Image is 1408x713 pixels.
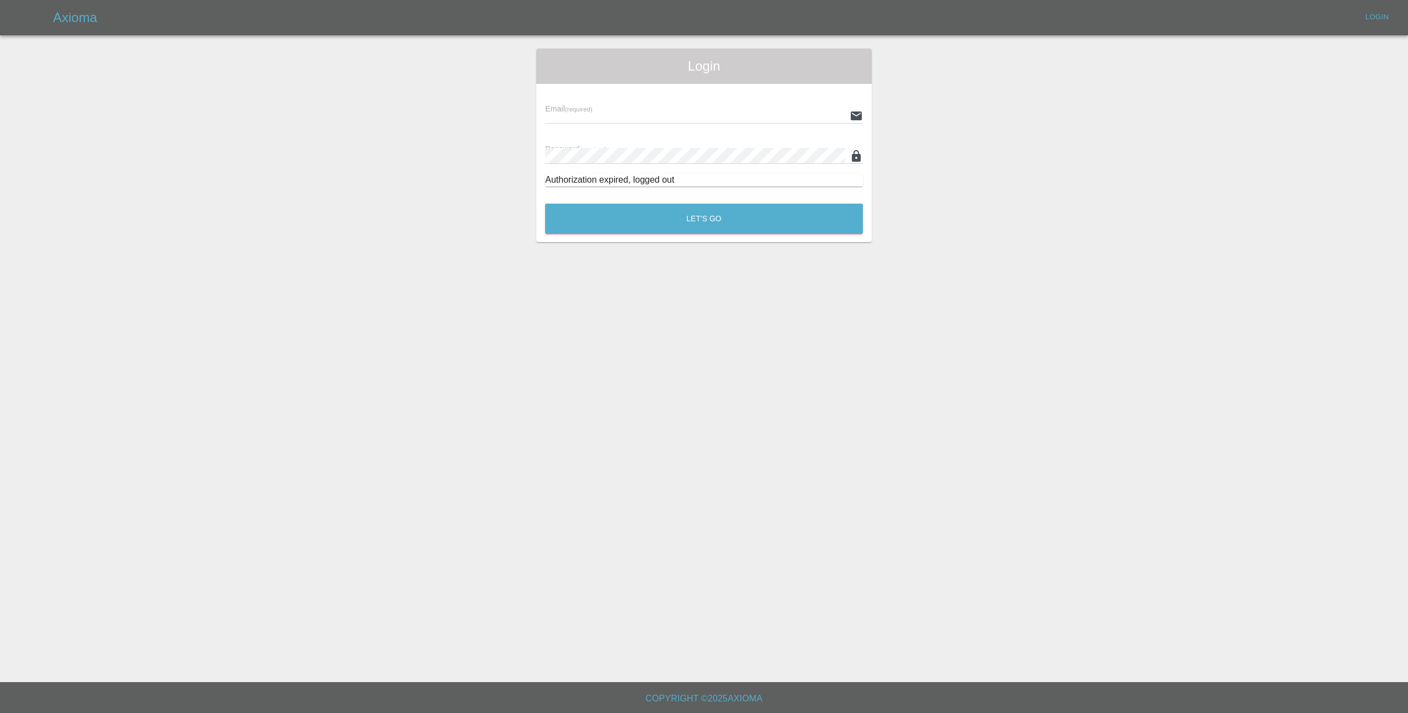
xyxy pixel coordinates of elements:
[545,145,607,153] span: Password
[545,173,863,187] div: Authorization expired, logged out
[545,104,592,113] span: Email
[1359,9,1395,26] a: Login
[565,106,593,113] small: (required)
[545,204,863,234] button: Let's Go
[53,9,97,26] h5: Axioma
[9,691,1399,706] h6: Copyright © 2025 Axioma
[580,146,607,153] small: (required)
[545,57,863,75] span: Login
